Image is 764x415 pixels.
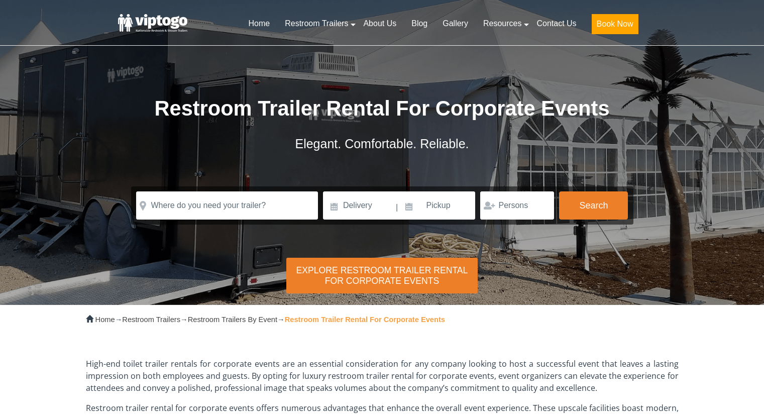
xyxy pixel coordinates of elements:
[86,358,679,394] p: High-end toilet trailer rentals for corporate events are an essential consideration for any compa...
[476,13,529,35] a: Resources
[154,96,609,120] span: Restroom Trailer Rental For Corporate Events
[404,13,435,35] a: Blog
[95,316,115,324] a: Home
[323,191,395,220] input: Delivery
[399,191,476,220] input: Pickup
[592,14,638,34] button: Book Now
[559,191,628,220] button: Search
[584,13,646,40] a: Book Now
[122,316,180,324] a: Restroom Trailers
[435,13,476,35] a: Gallery
[285,316,445,324] strong: Restroom Trailer Rental For Corporate Events
[286,258,477,293] div: Explore Restroom Trailer Rental For Corporate Events
[136,191,318,220] input: Where do you need your trailer?
[188,316,277,324] a: Restroom Trailers By Event
[356,13,404,35] a: About Us
[241,13,277,35] a: Home
[277,13,356,35] a: Restroom Trailers
[529,13,584,35] a: Contact Us
[396,191,398,224] span: |
[295,137,469,151] span: Elegant. Comfortable. Reliable.
[95,316,445,324] span: → → →
[480,191,554,220] input: Persons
